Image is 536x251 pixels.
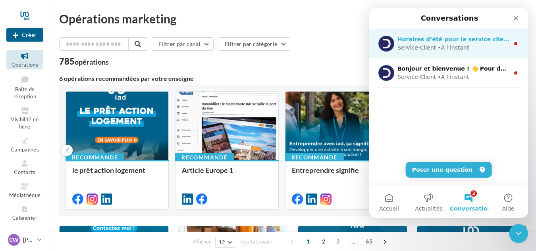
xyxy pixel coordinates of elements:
[9,236,19,244] span: CW
[12,215,37,221] span: Calendrier
[215,237,235,248] button: 12
[362,235,376,248] span: 65
[40,178,79,210] button: Actualités
[369,8,528,218] iframe: Intercom live chat
[59,75,514,82] div: 6 opérations recommandées par votre enseigne
[119,178,159,210] button: Aide
[72,166,145,174] span: le prêt action logement
[285,153,344,162] div: Recommandé
[133,198,145,203] span: Aide
[292,166,359,174] span: Entreprendre signifie
[6,135,43,154] a: Campagnes
[6,180,43,200] a: Médiathèque
[302,235,314,248] span: 1
[68,65,100,73] div: • À l’instant
[13,86,36,100] span: Boîte de réception
[152,37,214,51] button: Filtrer par canal
[218,37,290,51] button: Filtrer par catégorie
[46,198,73,203] span: Actualités
[81,198,125,203] span: Conversations
[37,154,123,170] button: Poser une question
[509,224,528,243] iframe: Intercom live chat
[11,116,39,130] span: Visibilité en ligne
[28,65,67,73] div: Service-Client
[59,57,109,66] div: 785
[182,166,233,174] span: Article Europe 1
[12,61,38,68] span: Opérations
[6,157,43,177] a: Contacts
[66,153,124,162] div: Recommandé
[9,192,41,198] span: Médiathèque
[193,238,211,245] span: Afficher
[175,153,234,162] div: Recommandé
[332,235,344,248] span: 3
[14,169,36,175] span: Contacts
[11,146,39,153] span: Campagnes
[75,58,109,65] div: opérations
[10,198,30,203] span: Accueil
[59,13,526,25] div: Opérations marketing
[347,235,360,248] span: ...
[317,235,330,248] span: 2
[239,238,272,245] span: résultats/page
[6,232,43,247] a: CW [PERSON_NAME]
[219,239,226,245] span: 12
[23,236,34,244] p: [PERSON_NAME]
[6,28,43,42] div: Nouvelle campagne
[6,28,43,42] button: Créer
[6,105,43,132] a: Visibilité en ligne
[79,178,119,210] button: Conversations
[6,73,43,102] a: Boîte de réception
[6,203,43,222] a: Calendrier
[6,50,43,69] a: Opérations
